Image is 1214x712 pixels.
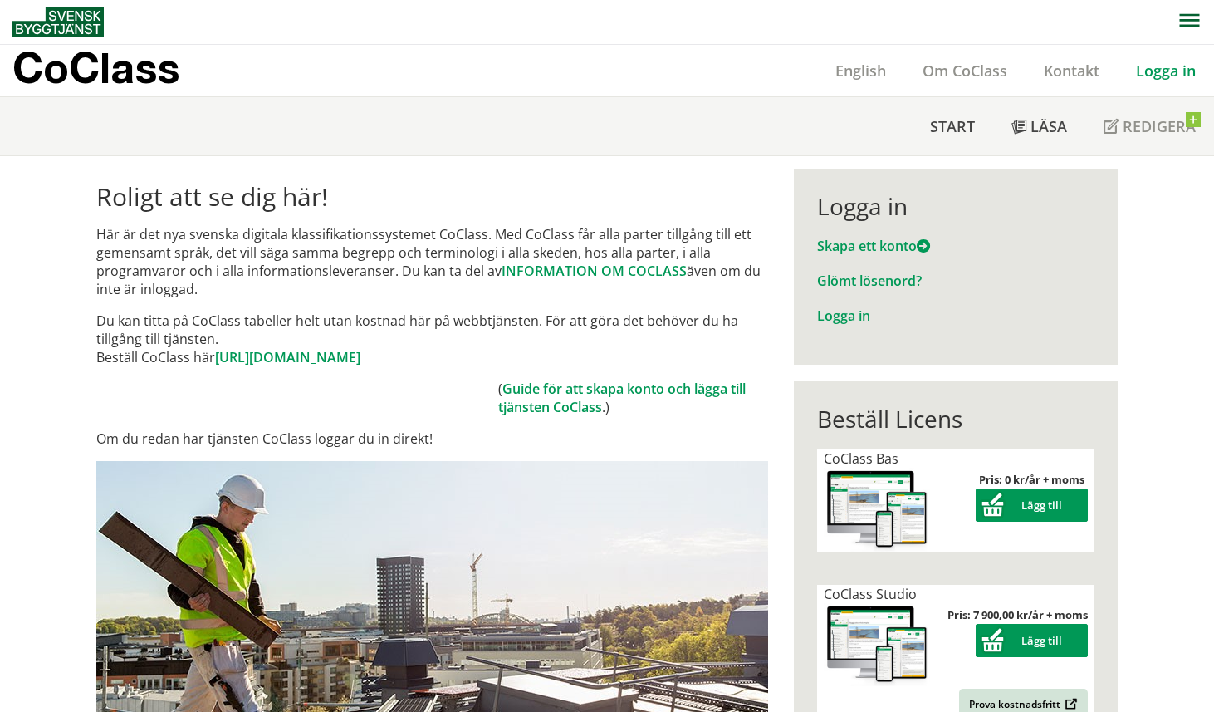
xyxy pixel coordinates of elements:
a: Skapa ett konto [817,237,930,255]
h1: Roligt att se dig här! [96,182,768,212]
strong: Pris: 0 kr/år + moms [979,472,1084,487]
p: Om du redan har tjänsten CoClass loggar du in direkt! [96,430,768,448]
a: Logga in [1118,61,1214,81]
a: Lägg till [976,633,1088,648]
a: CoClass [12,45,215,96]
div: Logga in [817,192,1094,220]
span: CoClass Studio [824,585,917,603]
a: Start [912,97,993,155]
a: English [817,61,904,81]
img: Svensk Byggtjänst [12,7,104,37]
strong: Pris: 7 900,00 kr/år + moms [947,607,1088,622]
a: Lägg till [976,498,1088,513]
a: [URL][DOMAIN_NAME] [215,348,360,366]
button: Lägg till [976,489,1088,522]
a: Glömt lösenord? [817,272,922,290]
img: coclass-license.jpg [824,468,930,552]
td: ( .) [498,380,768,416]
a: Kontakt [1026,61,1118,81]
p: CoClass [12,58,179,77]
button: Lägg till [976,624,1088,657]
span: Läsa [1030,116,1067,136]
span: CoClass Bas [824,449,898,468]
img: coclass-license.jpg [824,603,930,687]
p: Du kan titta på CoClass tabeller helt utan kostnad här på webbtjänsten. För att göra det behöver ... [96,312,768,366]
a: Logga in [817,307,870,325]
span: Start [930,116,975,136]
a: Om CoClass [904,61,1026,81]
p: Här är det nya svenska digitala klassifikationssystemet CoClass. Med CoClass får alla parter till... [96,225,768,298]
a: Guide för att skapa konto och lägga till tjänsten CoClass [498,380,746,416]
a: INFORMATION OM COCLASS [502,262,687,280]
img: Outbound.png [1062,698,1078,710]
div: Beställ Licens [817,405,1094,433]
a: Läsa [993,97,1085,155]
